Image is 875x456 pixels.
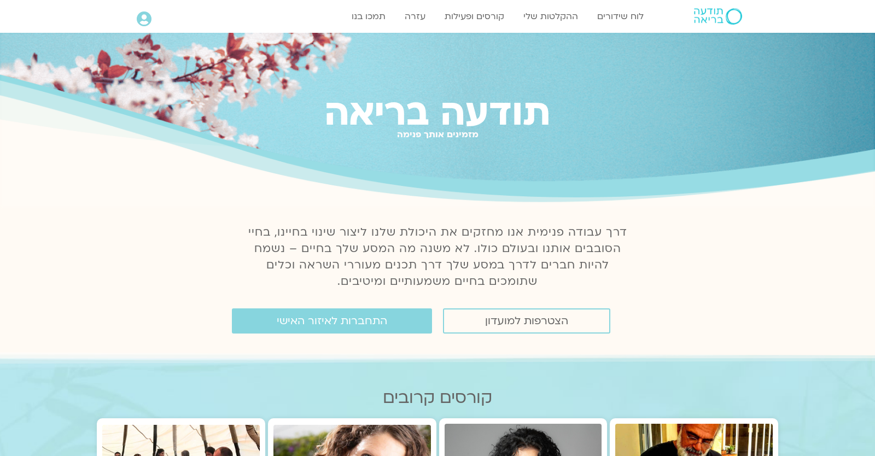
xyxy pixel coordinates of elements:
img: תודעה בריאה [694,8,742,25]
a: הצטרפות למועדון [443,308,610,334]
a: לוח שידורים [592,6,649,27]
a: קורסים ופעילות [439,6,510,27]
span: הצטרפות למועדון [485,315,568,327]
p: דרך עבודה פנימית אנו מחזקים את היכולת שלנו ליצור שינוי בחיינו, בחיי הסובבים אותנו ובעולם כולו. לא... [242,224,633,290]
a: ההקלטות שלי [518,6,584,27]
h2: קורסים קרובים [97,388,778,407]
a: עזרה [399,6,431,27]
span: התחברות לאיזור האישי [277,315,387,327]
a: תמכו בנו [346,6,391,27]
a: התחברות לאיזור האישי [232,308,432,334]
